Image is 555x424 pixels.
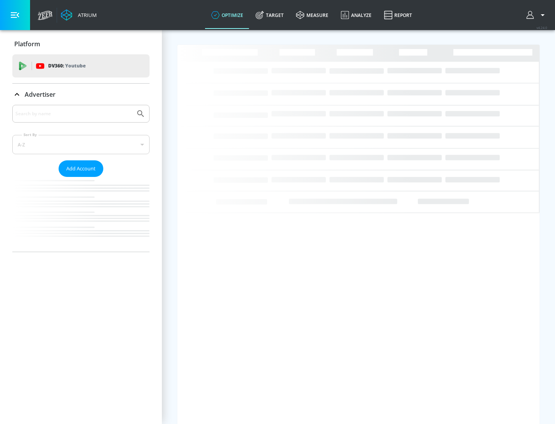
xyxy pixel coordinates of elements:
[378,1,418,29] a: Report
[12,33,150,55] div: Platform
[48,62,86,70] p: DV360:
[15,109,132,119] input: Search by name
[25,90,55,99] p: Advertiser
[12,84,150,105] div: Advertiser
[12,105,150,252] div: Advertiser
[12,177,150,252] nav: list of Advertiser
[59,160,103,177] button: Add Account
[14,40,40,48] p: Platform
[75,12,97,19] div: Atrium
[290,1,335,29] a: measure
[205,1,249,29] a: optimize
[65,62,86,70] p: Youtube
[249,1,290,29] a: Target
[335,1,378,29] a: Analyze
[536,25,547,30] span: v 4.24.0
[22,132,39,137] label: Sort By
[12,135,150,154] div: A-Z
[12,54,150,77] div: DV360: Youtube
[61,9,97,21] a: Atrium
[66,164,96,173] span: Add Account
